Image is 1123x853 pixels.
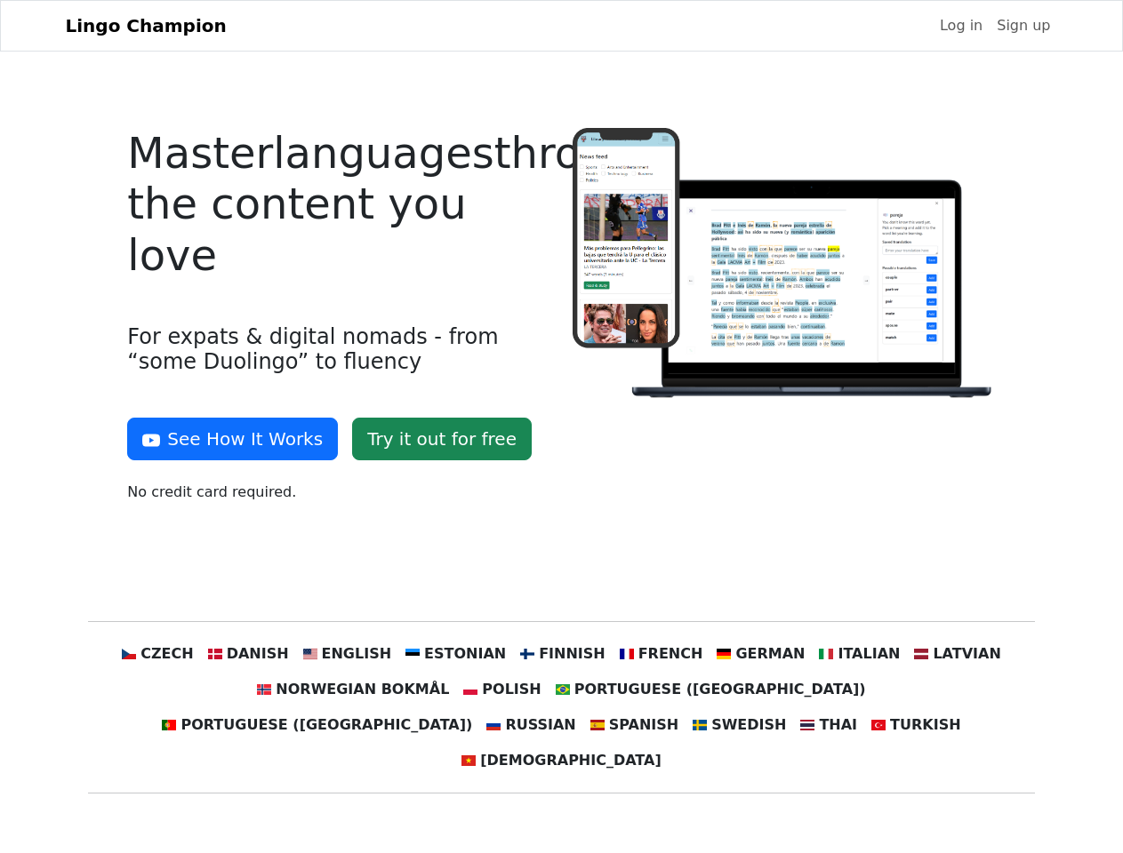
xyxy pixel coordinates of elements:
img: no.svg [257,682,271,697]
img: ru.svg [486,718,501,732]
span: Norwegian Bokmål [276,679,449,700]
img: Logo [573,128,996,402]
a: Lingo Champion [66,8,227,44]
span: Swedish [711,714,786,736]
span: Estonian [424,643,506,665]
span: Polish [482,679,541,700]
img: us.svg [303,647,317,661]
span: Portuguese ([GEOGRAPHIC_DATA]) [180,714,472,736]
img: tr.svg [871,718,886,732]
h4: Master languages through the content you love [127,128,550,282]
img: th.svg [800,718,814,732]
span: Thai [819,714,857,736]
span: German [735,643,805,665]
img: cz.svg [122,647,136,661]
p: No credit card required. [127,482,550,503]
h4: For expats & digital nomads - from “some Duolingo” to fluency [127,324,550,376]
img: br.svg [556,682,570,697]
button: See How It Works [127,418,338,460]
img: fr.svg [620,647,634,661]
img: se.svg [693,718,707,732]
img: ee.svg [405,647,420,661]
img: de.svg [717,647,731,661]
span: Danish [227,643,289,665]
img: vn.svg [461,753,476,768]
img: dk.svg [208,647,222,661]
span: Finnish [539,643,606,665]
a: Try it out for free [352,418,532,460]
span: Latvian [933,643,1000,665]
span: Russian [505,714,575,736]
span: French [638,643,703,665]
img: it.svg [819,647,833,661]
span: Spanish [609,714,678,736]
img: es.svg [590,718,605,732]
a: Log in [933,8,990,44]
img: pt.svg [162,718,176,732]
a: Sign up [990,8,1057,44]
img: pl.svg [463,682,477,697]
span: Italian [838,643,900,665]
img: lv.svg [914,647,928,661]
span: Turkish [890,714,961,736]
img: fi.svg [520,647,534,661]
span: [DEMOGRAPHIC_DATA] [480,750,661,771]
span: Czech [140,643,193,665]
span: Portuguese ([GEOGRAPHIC_DATA]) [574,679,866,700]
span: English [322,643,392,665]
